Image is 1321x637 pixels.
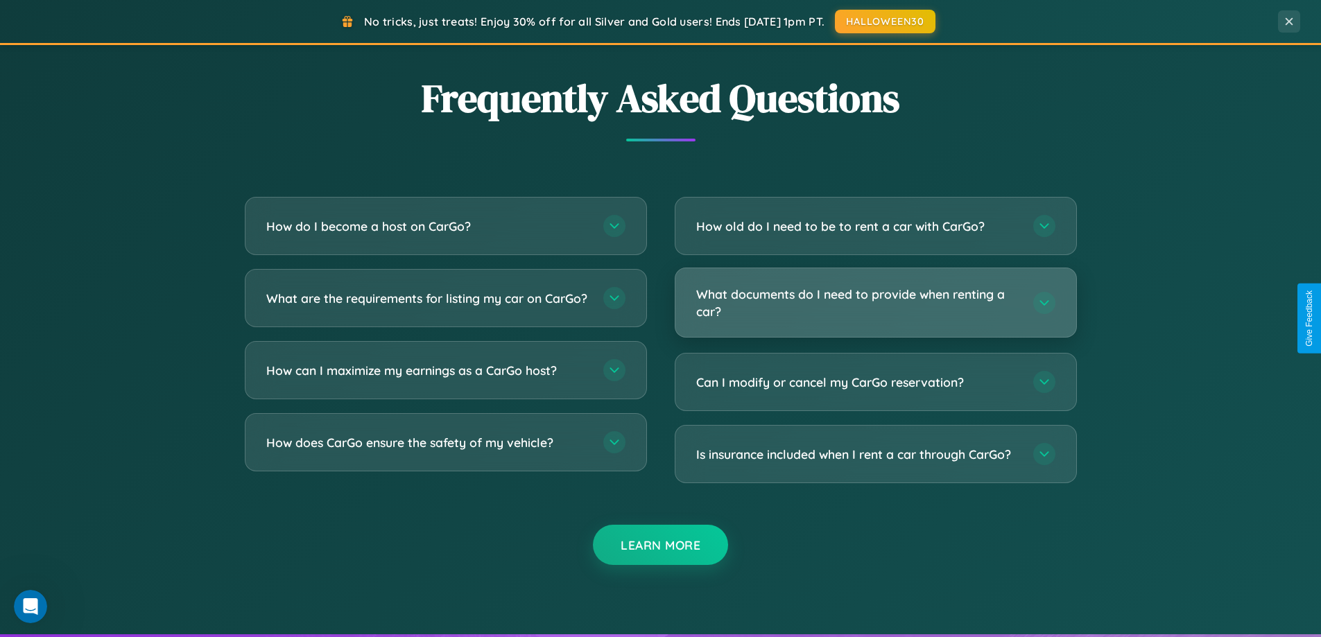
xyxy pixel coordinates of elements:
[696,218,1019,235] h3: How old do I need to be to rent a car with CarGo?
[266,434,589,451] h3: How does CarGo ensure the safety of my vehicle?
[364,15,824,28] span: No tricks, just treats! Enjoy 30% off for all Silver and Gold users! Ends [DATE] 1pm PT.
[266,218,589,235] h3: How do I become a host on CarGo?
[696,374,1019,391] h3: Can I modify or cancel my CarGo reservation?
[696,446,1019,463] h3: Is insurance included when I rent a car through CarGo?
[14,590,47,623] iframe: Intercom live chat
[696,286,1019,320] h3: What documents do I need to provide when renting a car?
[835,10,935,33] button: HALLOWEEN30
[593,525,728,565] button: Learn More
[266,290,589,307] h3: What are the requirements for listing my car on CarGo?
[245,71,1077,125] h2: Frequently Asked Questions
[266,362,589,379] h3: How can I maximize my earnings as a CarGo host?
[1304,290,1314,347] div: Give Feedback
[6,6,258,44] div: Open Intercom Messenger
